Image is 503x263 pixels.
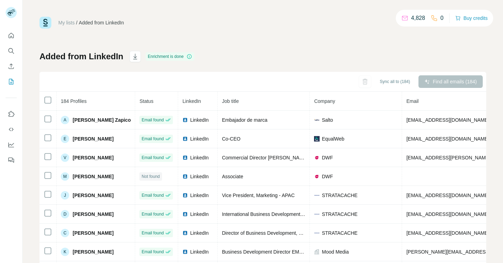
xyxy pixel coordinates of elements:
span: Associate [222,174,243,179]
button: Feedback [6,154,17,166]
span: Status [139,98,153,104]
div: M [61,172,69,181]
img: LinkedIn logo [182,117,188,123]
div: C [61,229,69,237]
span: LinkedIn [190,173,209,180]
h1: Added from LinkedIn [39,51,123,62]
span: Email found [141,117,163,123]
img: company-logo [314,174,320,179]
div: E [61,135,69,143]
span: Commercial Director [PERSON_NAME] [222,155,308,160]
span: Email found [141,211,163,217]
img: company-logo [314,136,320,142]
span: Co-CEO [222,136,240,142]
img: LinkedIn logo [182,230,188,236]
img: company-logo [314,193,320,198]
span: Salto [322,117,333,123]
span: Embajador de marca [222,117,267,123]
span: Email found [141,249,163,255]
span: [PERSON_NAME] [73,230,114,236]
button: Enrich CSV [6,60,17,73]
img: LinkedIn logo [182,211,188,217]
span: STRATACACHE [322,192,357,199]
span: [EMAIL_ADDRESS][DOMAIN_NAME] [406,117,489,123]
p: 4,828 [411,14,425,22]
span: LinkedIn [190,135,209,142]
span: STRATACACHE [322,230,357,236]
div: A [61,116,69,124]
span: [EMAIL_ADDRESS][DOMAIN_NAME] [406,211,489,217]
span: LinkedIn [190,117,209,123]
span: Sync all to (184) [380,78,410,85]
div: K [61,248,69,256]
div: J [61,191,69,200]
span: DWF [322,154,333,161]
button: Use Surfe API [6,123,17,136]
span: [EMAIL_ADDRESS][DOMAIN_NAME] [406,193,489,198]
div: Enrichment is done [146,52,194,61]
a: My lists [58,20,75,25]
span: Vice President, Marketing - APAC [222,193,294,198]
span: [PERSON_NAME] Zapico [73,117,131,123]
span: Director of Business Development, EMEA, Walkbase division. [222,230,355,236]
li: / [76,19,78,26]
span: Email found [141,136,163,142]
span: Not found [141,173,160,180]
span: Email found [141,192,163,198]
button: Dashboard [6,138,17,151]
span: [PERSON_NAME] [73,135,114,142]
button: Quick start [6,29,17,42]
span: [EMAIL_ADDRESS][DOMAIN_NAME] [406,136,489,142]
span: Company [314,98,335,104]
span: Email found [141,155,163,161]
img: LinkedIn logo [182,136,188,142]
img: company-logo [314,230,320,236]
span: 184 Profiles [61,98,87,104]
span: Business Development Director EMEA [222,249,306,255]
span: LinkedIn [190,230,209,236]
p: 0 [440,14,444,22]
img: company-logo [314,211,320,217]
button: Buy credits [455,13,488,23]
span: [PERSON_NAME] [73,248,114,255]
span: [EMAIL_ADDRESS][DOMAIN_NAME] [406,230,489,236]
span: Email [406,98,418,104]
span: [PERSON_NAME] [73,154,114,161]
span: [PERSON_NAME] [73,192,114,199]
div: Added from LinkedIn [79,19,124,26]
img: company-logo [314,155,320,160]
img: LinkedIn logo [182,249,188,255]
span: Mood Media [322,248,349,255]
span: LinkedIn [190,154,209,161]
div: D [61,210,69,218]
span: LinkedIn [190,192,209,199]
span: [PERSON_NAME] [73,211,114,218]
span: LinkedIn [190,248,209,255]
span: Email found [141,230,163,236]
span: Job title [222,98,239,104]
span: DWF [322,173,333,180]
span: EqualWeb [322,135,344,142]
span: International Business Development Director [222,211,319,217]
img: LinkedIn logo [182,174,188,179]
button: Use Surfe on LinkedIn [6,108,17,120]
button: Search [6,45,17,57]
button: My lists [6,75,17,88]
img: Surfe Logo [39,17,51,29]
span: STRATACACHE [322,211,357,218]
img: LinkedIn logo [182,193,188,198]
span: LinkedIn [190,211,209,218]
img: LinkedIn logo [182,155,188,160]
span: LinkedIn [182,98,201,104]
span: [PERSON_NAME] [73,173,114,180]
img: company-logo [314,117,320,123]
button: Sync all to (184) [375,76,415,87]
div: V [61,153,69,162]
